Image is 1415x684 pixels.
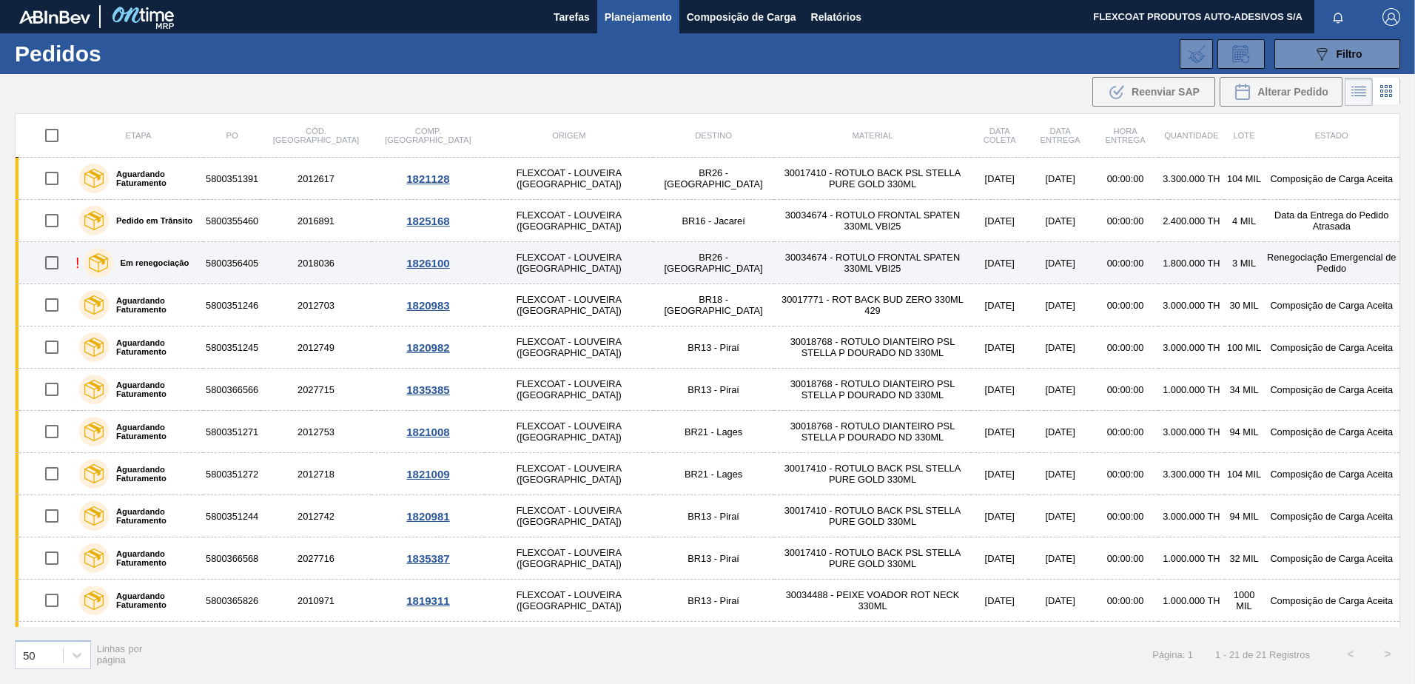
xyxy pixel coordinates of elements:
td: Data da Entrega do Pedido Atrasada [1264,200,1400,242]
span: Estado [1315,131,1348,140]
td: 3 MIL [1225,242,1264,284]
button: > [1369,636,1406,673]
td: FLEXCOAT - LOUVEIRA ([GEOGRAPHIC_DATA]) [485,622,653,664]
td: [DATE] [971,158,1028,200]
td: 5800365826 [204,580,261,622]
td: 2012749 [261,326,371,369]
td: 30034486 - ROTULO PEIXE VOADOR FRONTAL 330ML [774,622,972,664]
td: BR13 - Piraí [653,580,774,622]
label: Em renegociação [113,258,189,267]
span: Hora Entrega [1106,127,1146,144]
td: BR26 - [GEOGRAPHIC_DATA] [653,158,774,200]
td: [DATE] [971,369,1028,411]
td: [DATE] [1028,158,1092,200]
div: 1819311 [374,594,483,607]
span: Lote [1233,131,1254,140]
span: Cód. [GEOGRAPHIC_DATA] [273,127,359,144]
div: Visão em Lista [1345,78,1373,106]
td: 30018768 - ROTULO DIANTEIRO PSL STELLA P DOURADO ND 330ML [774,326,972,369]
td: 1000 MIL [1225,580,1264,622]
td: BR13 - Piraí [653,537,774,580]
td: Composição de Carga Aceita [1264,580,1400,622]
a: Aguardando Faturamento58003658262010971FLEXCOAT - LOUVEIRA ([GEOGRAPHIC_DATA])BR13 - Piraí3003448... [16,580,1400,622]
span: Linhas por página [97,643,143,665]
span: Comp. [GEOGRAPHIC_DATA] [385,127,471,144]
td: [DATE] [971,453,1028,495]
td: FLEXCOAT - LOUVEIRA ([GEOGRAPHIC_DATA]) [485,242,653,284]
td: [DATE] [1028,326,1092,369]
label: Aguardando Faturamento [109,549,198,567]
td: Composição de Carga Aceita [1264,622,1400,664]
td: 30017410 - ROTULO BACK PSL STELLA PURE GOLD 330ML [774,453,972,495]
td: [DATE] [1028,242,1092,284]
td: Composição de Carga Aceita [1264,453,1400,495]
td: [DATE] [971,326,1028,369]
td: 00:00:00 [1092,200,1158,242]
td: 2027716 [261,537,371,580]
td: 30034674 - ROTULO FRONTAL SPATEN 330ML VBI25 [774,200,972,242]
td: 2012742 [261,495,371,537]
a: Aguardando Faturamento58003665662027715FLEXCOAT - LOUVEIRA ([GEOGRAPHIC_DATA])BR13 - Piraí3001876... [16,369,1400,411]
div: 1821008 [374,426,483,438]
button: Reenviar SAP [1092,77,1215,107]
a: Aguardando Faturamento58003513912012617FLEXCOAT - LOUVEIRA ([GEOGRAPHIC_DATA])BR26 - [GEOGRAPHIC_... [16,158,1400,200]
td: Composição de Carga Aceita [1264,158,1400,200]
td: 94 MIL [1225,411,1264,453]
td: 32 MIL [1225,537,1264,580]
td: 34 MIL [1225,369,1264,411]
td: 3.300.000 TH [1158,158,1224,200]
a: Aguardando Faturamento58003658242010970FLEXCOAT - LOUVEIRA ([GEOGRAPHIC_DATA])BR13 - Piraí3003448... [16,622,1400,664]
td: [DATE] [971,200,1028,242]
a: Aguardando Faturamento58003665682027716FLEXCOAT - LOUVEIRA ([GEOGRAPHIC_DATA])BR13 - Piraí3001741... [16,537,1400,580]
td: [DATE] [1028,537,1092,580]
span: Material [852,131,893,140]
div: Alterar Pedido [1220,77,1342,107]
td: 5800351246 [204,284,261,326]
a: Pedido em Trânsito58003554602016891FLEXCOAT - LOUVEIRA ([GEOGRAPHIC_DATA])BR16 - Jacareí30034674 ... [16,200,1400,242]
span: Quantidade [1164,131,1218,140]
td: BR13 - Piraí [653,622,774,664]
span: Planejamento [605,8,672,26]
td: 3.000.000 TH [1158,411,1224,453]
span: Reenviar SAP [1132,86,1200,98]
td: Renegociação Emergencial de Pedido [1264,242,1400,284]
div: 1820983 [374,299,483,312]
td: Composição de Carga Aceita [1264,537,1400,580]
td: 00:00:00 [1092,411,1158,453]
div: 1820981 [374,510,483,523]
td: FLEXCOAT - LOUVEIRA ([GEOGRAPHIC_DATA]) [485,495,653,537]
td: 100 MIL [1225,326,1264,369]
td: [DATE] [971,622,1028,664]
td: 5800351244 [204,495,261,537]
td: [DATE] [971,495,1028,537]
td: 5800351391 [204,158,261,200]
td: FLEXCOAT - LOUVEIRA ([GEOGRAPHIC_DATA]) [485,537,653,580]
div: 50 [23,648,36,661]
td: BR13 - Piraí [653,495,774,537]
td: [DATE] [1028,453,1092,495]
td: 00:00:00 [1092,369,1158,411]
td: Composição de Carga Aceita [1264,326,1400,369]
td: 2010971 [261,580,371,622]
label: Aguardando Faturamento [109,380,198,398]
span: Página: 1 [1152,649,1193,660]
td: [DATE] [1028,369,1092,411]
td: [DATE] [1028,411,1092,453]
td: 00:00:00 [1092,537,1158,580]
td: 30017410 - ROTULO BACK PSL STELLA PURE GOLD 330ML [774,537,972,580]
img: TNhmsLtSVTkK8tSr43FrP2fwEKptu5GPRR3wAAAABJRU5ErkJggg== [19,10,90,24]
div: 1825168 [374,215,483,227]
span: Data entrega [1041,127,1080,144]
td: 1.000.000 TH [1158,537,1224,580]
label: Aguardando Faturamento [109,170,198,187]
td: 2018036 [261,242,371,284]
td: 30018768 - ROTULO DIANTEIRO PSL STELLA P DOURADO ND 330ML [774,411,972,453]
td: 1.800.000 TH [1158,242,1224,284]
td: FLEXCOAT - LOUVEIRA ([GEOGRAPHIC_DATA]) [485,580,653,622]
td: 2027715 [261,369,371,411]
td: [DATE] [1028,284,1092,326]
td: FLEXCOAT - LOUVEIRA ([GEOGRAPHIC_DATA]) [485,453,653,495]
td: 2.400.000 TH [1158,200,1224,242]
td: [DATE] [1028,495,1092,537]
